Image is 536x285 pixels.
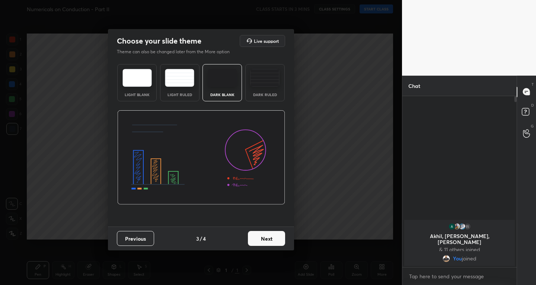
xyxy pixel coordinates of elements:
[531,123,534,129] p: G
[464,223,471,230] div: 11
[122,93,152,96] div: Light Blank
[165,93,195,96] div: Light Ruled
[443,255,450,262] img: eb572a6c184c4c0488efe4485259b19d.jpg
[165,69,194,87] img: lightRuledTheme.5fabf969.svg
[453,223,461,230] img: 125d58ed0c034178b52a8a1daf412ec2.jpg
[196,235,199,243] h4: 3
[248,231,285,246] button: Next
[254,39,279,43] h5: Live support
[117,48,237,55] p: Theme can also be changed later from the More option
[250,93,280,96] div: Dark Ruled
[448,223,456,230] img: 3
[203,235,206,243] h4: 4
[532,82,534,87] p: T
[402,218,517,267] div: grid
[409,247,510,253] p: & 11 others joined
[409,233,510,245] p: Akhil, [PERSON_NAME], [PERSON_NAME]
[250,69,280,87] img: darkRuledTheme.de295e13.svg
[117,231,154,246] button: Previous
[531,102,534,108] p: D
[122,69,152,87] img: lightTheme.e5ed3b09.svg
[402,76,426,96] p: Chat
[117,36,201,46] h2: Choose your slide theme
[208,69,237,87] img: darkTheme.f0cc69e5.svg
[200,235,202,243] h4: /
[207,93,237,96] div: Dark Blank
[453,256,462,262] span: You
[117,110,285,205] img: darkThemeBanner.d06ce4a2.svg
[459,223,466,230] img: 3
[462,256,476,262] span: joined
